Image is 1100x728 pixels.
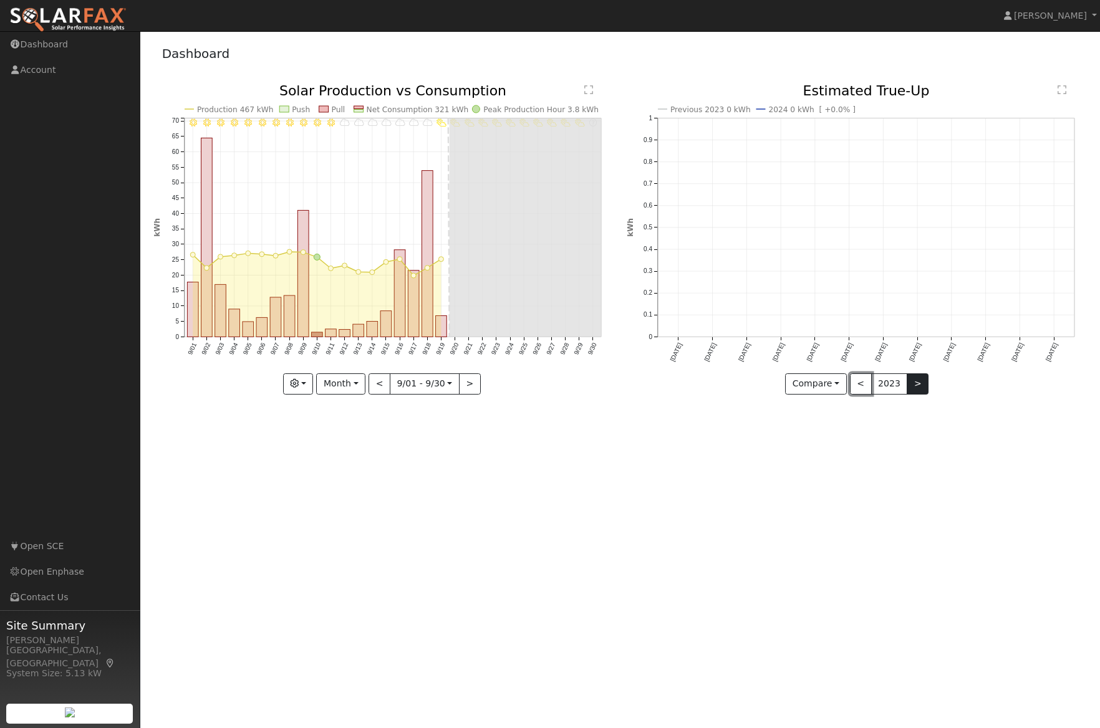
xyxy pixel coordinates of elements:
[297,211,309,337] rect: onclick=""
[353,325,364,337] rect: onclick=""
[977,342,991,362] text: [DATE]
[448,342,460,356] text: 9/20
[190,252,195,257] circle: onclick=""
[626,218,635,237] text: kWh
[6,667,133,680] div: System Size: 5.13 kW
[228,309,239,337] rect: onclick=""
[644,180,652,187] text: 0.7
[850,373,872,395] button: <
[162,46,230,61] a: Dashboard
[435,316,446,337] rect: onclick=""
[438,257,443,262] circle: onclick=""
[703,342,717,362] text: [DATE]
[367,119,377,127] i: 9/14 - MostlyCloudy
[269,342,280,356] text: 9/07
[338,342,349,356] text: 9/12
[1058,85,1066,95] text: 
[394,250,405,337] rect: onclick=""
[437,119,446,127] i: 9/19 - PartlyCloudy
[408,271,419,337] rect: onclick=""
[483,105,599,114] text: Peak Production Hour 3.8 kWh
[218,254,223,259] circle: onclick=""
[644,312,652,318] text: 0.1
[175,318,179,325] text: 5
[572,342,584,356] text: 9/29
[669,342,683,362] text: [DATE]
[9,7,127,33] img: SolarFax
[490,342,501,356] text: 9/23
[545,342,556,356] text: 9/27
[390,373,460,395] button: 9/01 - 9/30
[339,330,350,337] rect: onclick=""
[297,342,308,356] text: 9/09
[175,333,179,340] text: 0
[186,342,198,356] text: 9/01
[105,658,116,668] a: Map
[243,322,254,337] rect: onclick=""
[171,180,179,186] text: 50
[171,164,179,171] text: 55
[6,617,133,634] span: Site Summary
[328,266,333,271] circle: onclick=""
[153,218,162,237] text: kWh
[769,105,856,114] text: 2024 0 kWh [ +0.0% ]
[279,83,506,98] text: Solar Production vs Consumption
[245,251,250,256] circle: onclick=""
[300,119,307,127] i: 9/09 - MostlyClear
[327,119,335,127] i: 9/11 - MostlyClear
[217,119,224,127] i: 9/03 - Clear
[411,273,416,278] circle: onclick=""
[284,295,295,337] rect: onclick=""
[423,119,433,127] i: 9/18 - MostlyCloudy
[311,342,322,356] text: 9/10
[171,210,179,217] text: 40
[670,105,751,114] text: Previous 2023 0 kWh
[171,272,179,279] text: 20
[907,373,929,395] button: >
[397,257,402,262] circle: onclick=""
[215,285,226,337] rect: onclick=""
[771,342,786,362] text: [DATE]
[340,119,350,127] i: 9/12 - MostlyCloudy
[425,266,430,271] circle: onclick=""
[6,644,133,670] div: [GEOGRAPHIC_DATA], [GEOGRAPHIC_DATA]
[228,342,239,356] text: 9/04
[871,373,908,395] button: 2023
[301,250,306,255] circle: onclick=""
[366,105,468,114] text: Net Consumption 321 kWh
[201,138,212,337] rect: onclick=""
[316,373,365,395] button: Month
[393,342,405,356] text: 9/16
[287,249,292,254] circle: onclick=""
[171,148,179,155] text: 60
[422,171,433,337] rect: onclick=""
[644,224,652,231] text: 0.5
[644,136,652,143] text: 0.9
[241,342,253,356] text: 9/05
[197,105,274,114] text: Production 467 kWh
[584,85,593,95] text: 
[355,270,360,275] circle: onclick=""
[231,119,238,127] i: 9/04 - Clear
[286,119,293,127] i: 9/08 - MostlyClear
[462,342,473,356] text: 9/21
[644,268,652,275] text: 0.3
[171,287,179,294] text: 15
[231,253,236,258] circle: onclick=""
[259,252,264,257] circle: onclick=""
[283,342,294,356] text: 9/08
[644,202,652,209] text: 0.6
[803,83,930,98] text: Estimated True-Up
[649,115,652,122] text: 1
[367,322,378,337] rect: onclick=""
[559,342,570,356] text: 9/28
[459,373,481,395] button: >
[380,311,392,337] rect: onclick=""
[171,226,179,232] text: 35
[395,119,405,127] i: 9/16 - MostlyCloudy
[171,256,179,263] text: 25
[270,297,281,337] rect: onclick=""
[1010,342,1025,362] text: [DATE]
[203,119,211,127] i: 9/02 - Clear
[840,342,854,362] text: [DATE]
